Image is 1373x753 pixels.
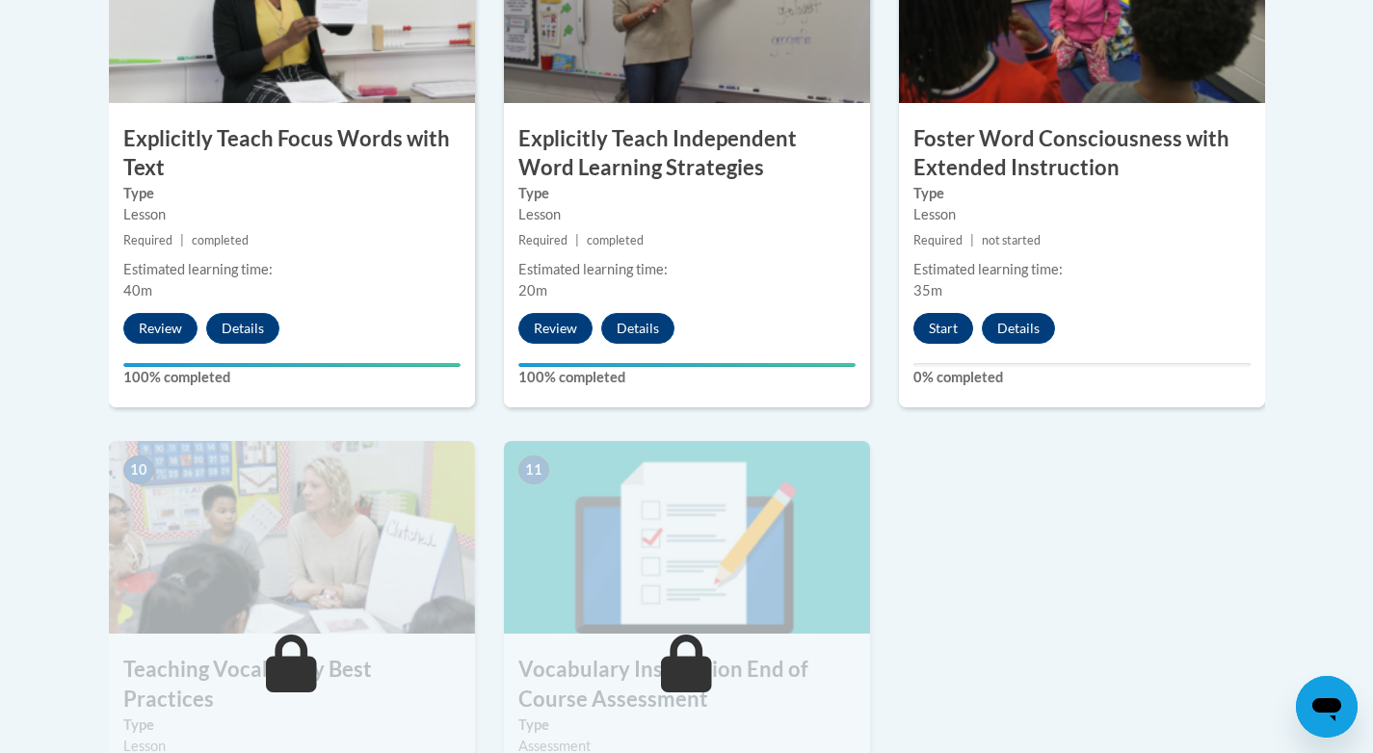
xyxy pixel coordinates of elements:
[913,313,973,344] button: Start
[518,282,547,299] span: 20m
[518,183,856,204] label: Type
[123,259,461,280] div: Estimated learning time:
[123,363,461,367] div: Your progress
[518,455,549,484] span: 11
[1296,676,1358,738] iframe: Button to launch messaging window
[123,282,152,299] span: 40m
[180,233,184,247] span: |
[206,313,279,344] button: Details
[123,313,198,344] button: Review
[518,204,856,225] div: Lesson
[123,233,172,247] span: Required
[518,233,568,247] span: Required
[913,233,963,247] span: Required
[913,204,1251,225] div: Lesson
[504,124,870,184] h3: Explicitly Teach Independent Word Learning Strategies
[518,313,593,344] button: Review
[518,367,856,388] label: 100% completed
[913,282,942,299] span: 35m
[899,124,1265,184] h3: Foster Word Consciousness with Extended Instruction
[504,441,870,634] img: Course Image
[109,124,475,184] h3: Explicitly Teach Focus Words with Text
[587,233,644,247] span: completed
[518,714,856,736] label: Type
[982,313,1055,344] button: Details
[504,655,870,714] h3: Vocabulary Instruction End of Course Assessment
[601,313,674,344] button: Details
[123,455,154,484] span: 10
[518,363,856,367] div: Your progress
[192,233,249,247] span: completed
[123,367,461,388] label: 100% completed
[123,714,461,736] label: Type
[123,204,461,225] div: Lesson
[518,259,856,280] div: Estimated learning time:
[913,183,1251,204] label: Type
[575,233,579,247] span: |
[109,441,475,634] img: Course Image
[970,233,974,247] span: |
[913,367,1251,388] label: 0% completed
[982,233,1041,247] span: not started
[913,259,1251,280] div: Estimated learning time:
[123,183,461,204] label: Type
[109,655,475,714] h3: Teaching Vocabulary Best Practices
